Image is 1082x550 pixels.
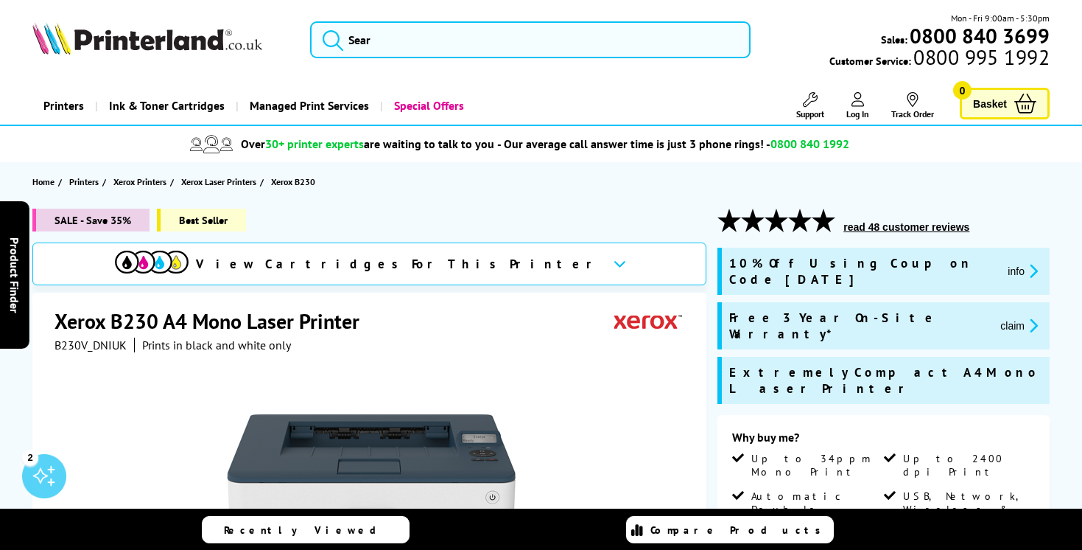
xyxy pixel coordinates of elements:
span: Extremely Compact A4 Mono Laser Printer [729,364,1042,397]
span: Ink & Toner Cartridges [109,87,225,125]
a: Managed Print Services [236,87,380,125]
span: Up to 2400 dpi Print [903,452,1032,478]
a: Compare Products [626,516,834,543]
span: Over are waiting to talk to you [241,136,494,151]
span: 30+ printer experts [265,136,364,151]
a: Log In [846,92,869,119]
a: Support [796,92,824,119]
div: 2 [22,449,38,465]
span: Mon - Fri 9:00am - 5:30pm [951,11,1050,25]
span: 0 [953,81,972,100]
span: Automatic Double Sided Printing [751,490,880,543]
a: Xerox Printers [113,174,170,189]
span: Xerox B230 [271,174,315,189]
a: Printerland Logo [32,22,292,58]
span: Printers [69,174,99,189]
span: - Our average call answer time is just 3 phone rings! - [497,136,849,151]
h1: Xerox B230 A4 Mono Laser Printer [55,307,374,335]
button: read 48 customer reviews [839,220,974,234]
span: 10% Off Using Coupon Code [DATE] [729,255,996,288]
span: Home [32,174,55,189]
span: View Cartridges For This Printer [196,256,601,272]
a: Track Order [891,92,934,119]
span: 0800 995 1992 [911,50,1049,64]
a: Basket 0 [960,88,1050,119]
img: cmyk-icon.svg [115,251,189,274]
span: Xerox Printers [113,174,166,189]
a: Printers [32,87,95,125]
a: Xerox Laser Printers [181,174,260,189]
span: Basket [973,94,1007,114]
input: Sear [310,21,751,58]
i: Prints in black and white only [142,338,291,352]
button: promo-description [1003,262,1042,279]
a: Recently Viewed [202,516,410,543]
span: 0800 840 1992 [770,136,849,151]
a: Special Offers [380,87,475,125]
a: Home [32,174,58,189]
a: Printers [69,174,102,189]
a: Ink & Toner Cartridges [95,87,236,125]
div: Why buy me? [732,430,1035,452]
span: Log In [846,108,869,119]
span: Compare Products [650,523,829,537]
img: Printerland Logo [32,22,262,55]
span: Sales: [881,32,907,46]
span: Product Finder [7,237,22,313]
a: Xerox B230 [271,174,319,189]
span: Recently Viewed [224,523,391,537]
span: USB, Network, Wireless & Wi-Fi Direct [903,490,1032,529]
span: Best Seller [157,209,246,232]
b: 0800 840 3699 [910,22,1050,49]
img: Xerox [614,307,682,335]
span: Free 3 Year On-Site Warranty* [729,310,988,342]
span: Support [796,108,824,119]
span: Customer Service: [829,50,1049,68]
span: B230V_DNIUK [55,338,127,352]
span: SALE - Save 35% [32,209,150,232]
span: Xerox Laser Printers [181,174,256,189]
button: promo-description [996,317,1042,334]
a: 0800 840 3699 [907,29,1050,43]
span: Up to 34ppm Mono Print [751,452,880,478]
